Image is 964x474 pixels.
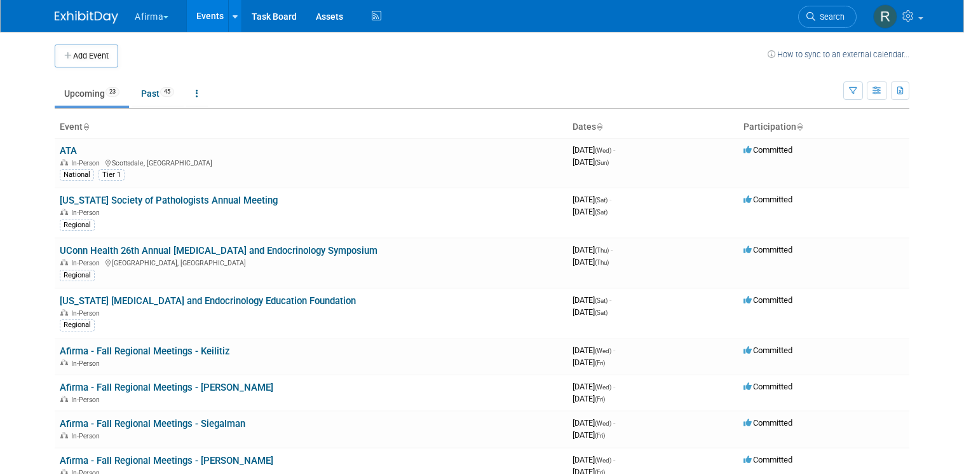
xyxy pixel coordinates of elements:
a: ATA [60,145,77,157]
a: Afirma - Fall Regional Meetings - Siegalman [60,418,245,429]
span: Committed [743,145,792,155]
span: [DATE] [573,257,609,267]
span: (Sat) [595,297,608,304]
div: Tier 1 [98,169,125,181]
span: Committed [743,245,792,254]
span: [DATE] [573,382,615,391]
span: [DATE] [573,207,608,216]
span: - [613,145,615,155]
a: UConn Health 26th Annual [MEDICAL_DATA] and Endocrinology Symposium [60,245,377,256]
span: Committed [743,345,792,355]
a: [US_STATE] Society of Pathologists Annual Meeting [60,195,278,206]
span: 23 [105,87,119,97]
img: In-Person Event [60,396,68,402]
span: - [613,382,615,391]
span: [DATE] [573,245,613,254]
span: (Sat) [595,309,608,316]
span: (Thu) [595,259,609,266]
span: Committed [743,195,792,204]
span: In-Person [71,396,104,404]
span: In-Person [71,159,104,167]
img: In-Person Event [60,159,68,165]
button: Add Event [55,45,118,67]
span: (Wed) [595,420,611,427]
a: Past45 [132,81,184,106]
th: Participation [738,116,909,138]
span: (Wed) [595,457,611,464]
a: Sort by Start Date [596,122,602,132]
span: [DATE] [573,455,615,464]
span: - [609,295,611,305]
div: Regional [60,319,95,331]
a: Search [798,6,857,28]
span: [DATE] [573,295,611,305]
span: - [613,418,615,428]
span: [DATE] [573,145,615,155]
span: (Wed) [595,384,611,391]
span: [DATE] [573,358,605,367]
span: [DATE] [573,157,609,167]
div: National [60,169,94,181]
span: (Thu) [595,247,609,254]
a: [US_STATE] [MEDICAL_DATA] and Endocrinology Education Foundation [60,295,356,307]
span: In-Person [71,309,104,317]
div: [GEOGRAPHIC_DATA], [GEOGRAPHIC_DATA] [60,257,562,267]
span: [DATE] [573,430,605,440]
th: Dates [567,116,738,138]
span: In-Person [71,259,104,267]
span: (Wed) [595,347,611,354]
span: - [613,455,615,464]
img: ExhibitDay [55,11,118,24]
span: In-Person [71,209,104,217]
img: In-Person Event [60,259,68,265]
span: (Fri) [595,396,605,403]
div: Regional [60,220,95,231]
span: - [609,195,611,204]
a: Afirma - Fall Regional Meetings - [PERSON_NAME] [60,382,273,393]
span: (Sun) [595,159,609,166]
span: [DATE] [573,195,611,204]
span: [DATE] [573,418,615,428]
span: (Fri) [595,359,605,366]
img: Randi LeBoyer [873,4,897,29]
span: - [611,245,613,254]
div: Scottsdale, [GEOGRAPHIC_DATA] [60,157,562,167]
span: (Sat) [595,197,608,204]
img: In-Person Event [60,209,68,215]
span: - [613,345,615,355]
a: Afirma - Fall Regional Meetings - Keilitiz [60,345,230,357]
img: In-Person Event [60,309,68,316]
span: Search [815,12,845,22]
a: Upcoming23 [55,81,129,106]
span: In-Person [71,432,104,440]
span: (Fri) [595,432,605,439]
a: Afirma - Fall Regional Meetings - [PERSON_NAME] [60,455,273,466]
a: How to sync to an external calendar... [768,50,909,59]
span: [DATE] [573,394,605,403]
img: In-Person Event [60,432,68,438]
img: In-Person Event [60,359,68,366]
span: Committed [743,418,792,428]
span: Committed [743,295,792,305]
span: 45 [160,87,174,97]
div: Regional [60,270,95,281]
span: Committed [743,455,792,464]
span: [DATE] [573,307,608,317]
span: (Wed) [595,147,611,154]
span: In-Person [71,359,104,368]
span: [DATE] [573,345,615,355]
a: Sort by Participation Type [796,122,803,132]
span: (Sat) [595,209,608,216]
th: Event [55,116,567,138]
a: Sort by Event Name [83,122,89,132]
span: Committed [743,382,792,391]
